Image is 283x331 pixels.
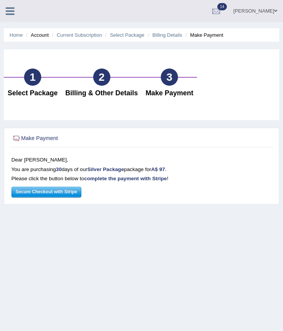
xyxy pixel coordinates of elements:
h4: Make Payment [146,90,193,97]
div: 2 [93,68,110,86]
div: 3 [161,68,178,86]
button: Secure Checkout with Stripe [11,187,81,197]
a: Select Package [110,32,144,38]
b: complete the payment with Stripe [84,176,167,181]
a: Home [10,32,23,38]
a: Current Subscription [57,32,102,38]
b: Silver Package [87,166,124,172]
p: You are purchasing days of our package for . Please click the button below to ! [11,165,272,184]
div: 1 [24,68,41,86]
b: A$ 97 [151,166,165,172]
li: Make Payment [184,31,223,39]
h4: Select Package [8,90,58,97]
h4: Billing & Other Details [65,90,138,97]
span: 14 [217,3,227,10]
h2: Make Payment [11,134,173,143]
b: 30 [56,166,61,172]
span: Secure Checkout with Stripe [12,187,81,197]
div: Dear [PERSON_NAME], [11,155,272,165]
li: Account [24,31,49,39]
a: Billing Details [152,32,182,38]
